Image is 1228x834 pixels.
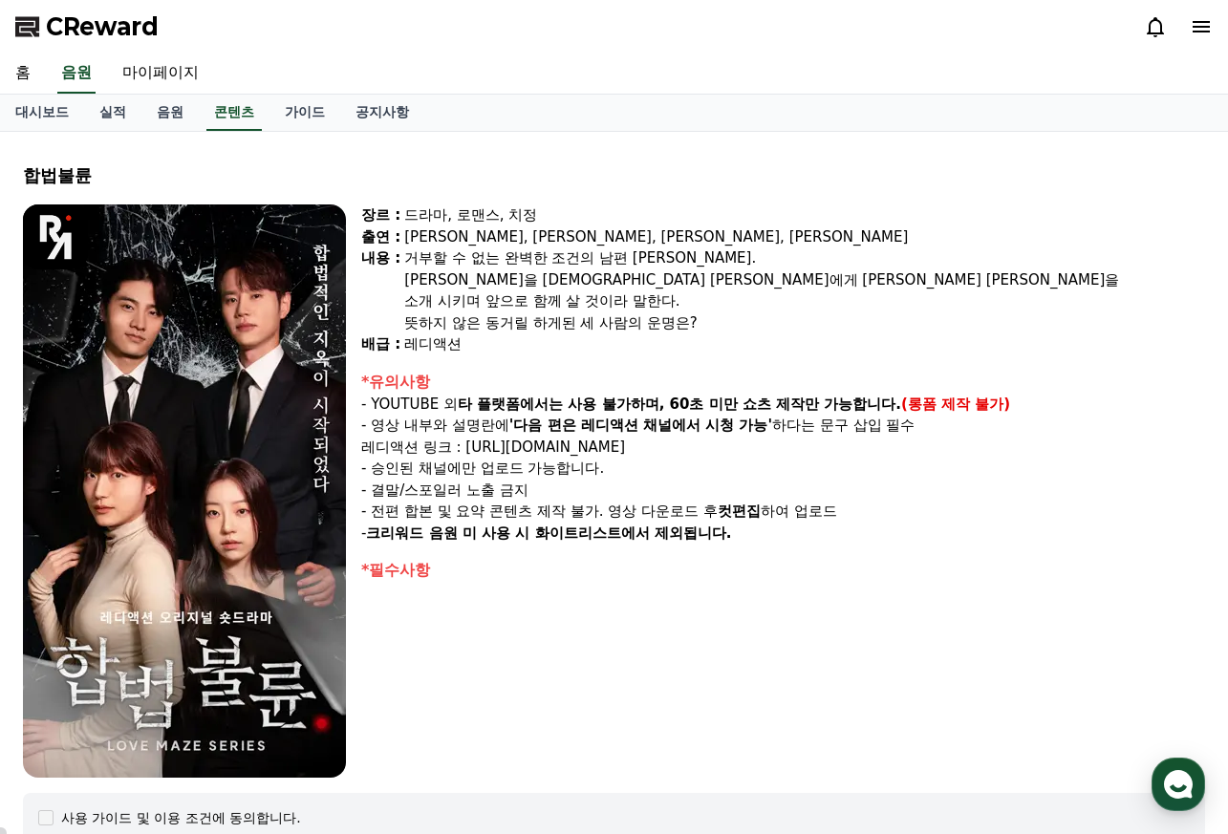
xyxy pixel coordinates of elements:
div: 합법불륜 [23,162,1205,189]
a: 가이드 [269,95,340,131]
div: 레디액션 [404,333,1205,355]
div: 배급 : [361,333,400,355]
span: CReward [46,11,159,42]
p: - YOUTUBE 외 [361,394,1205,416]
a: 설정 [247,606,367,653]
div: 거부할 수 없는 완벽한 조건의 남편 [PERSON_NAME]. [404,247,1205,269]
strong: 크리워드 음원 미 사용 시 화이트리스트에서 제외됩니다. [366,524,731,542]
p: - 영상 내부와 설명란에 하다는 문구 삽입 필수 [361,415,1205,437]
a: 음원 [141,95,199,131]
div: 사용 가이드 및 이용 조건에 동의합니다. [61,808,301,827]
a: 마이페이지 [107,53,214,94]
div: *필수사항 [361,559,1205,582]
a: 음원 [57,53,96,94]
span: 홈 [60,634,72,650]
a: 콘텐츠 [206,95,262,131]
div: 소개 시키며 앞으로 함께 살 것이라 말한다. [404,290,1205,312]
div: 뜻하지 않은 동거릴 하게된 세 사람의 운명은? [404,312,1205,334]
p: - 승인된 채널에만 업로드 가능합니다. [361,458,1205,480]
img: video [23,204,346,778]
div: 드라마, 로맨스, 치정 [404,204,1205,226]
p: 레디액션 링크 : [URL][DOMAIN_NAME] [361,437,1205,459]
p: - 전편 합본 및 요약 콘텐츠 제작 불가. 영상 다운로드 후 하여 업로드 [361,501,1205,523]
img: logo [23,204,88,269]
strong: 컷편집 [718,503,761,520]
strong: (롱폼 제작 불가) [901,396,1010,413]
span: 설정 [295,634,318,650]
div: 내용 : [361,247,400,333]
div: 장르 : [361,204,400,226]
div: [PERSON_NAME]을 [DEMOGRAPHIC_DATA] [PERSON_NAME]에게 [PERSON_NAME] [PERSON_NAME]을 [404,269,1205,291]
strong: '다음 편은 레디액션 채널에서 시청 가능' [509,417,772,434]
p: - 결말/스포일러 노출 금지 [361,480,1205,502]
a: CReward [15,11,159,42]
a: 실적 [84,95,141,131]
strong: 타 플랫폼에서는 사용 불가하며, 60초 미만 쇼츠 제작만 가능합니다. [458,396,901,413]
div: *유의사항 [361,371,1205,394]
div: [PERSON_NAME], [PERSON_NAME], [PERSON_NAME], [PERSON_NAME] [404,226,1205,248]
a: 공지사항 [340,95,424,131]
a: 대화 [126,606,247,653]
span: 대화 [175,635,198,651]
a: 홈 [6,606,126,653]
div: 출연 : [361,226,400,248]
p: - [361,523,1205,545]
